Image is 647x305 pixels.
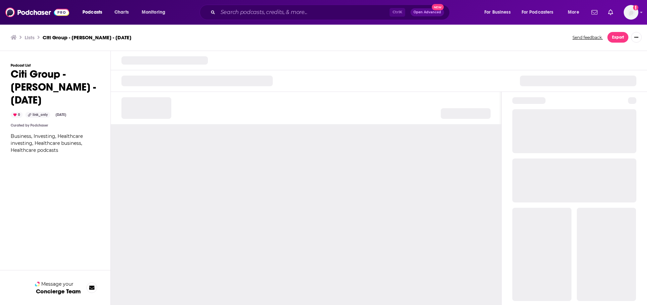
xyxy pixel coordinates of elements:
input: Search podcasts, credits, & more... [218,7,390,18]
button: open menu [517,7,563,18]
span: Podcasts [82,8,102,17]
button: Export [607,32,628,43]
span: Ctrl K [390,8,405,17]
a: Curated by Podchaser [11,123,48,128]
button: open menu [480,7,519,18]
span: More [568,8,579,17]
button: open menu [563,7,587,18]
h1: Citi Group - [PERSON_NAME] - [DATE] [11,68,100,107]
img: Podchaser - Follow, Share and Rate Podcasts [5,6,69,19]
div: Search podcasts, credits, & more... [206,5,456,20]
h3: Concierge Team [36,288,81,295]
span: Business, Investing, Healthcare investing, Healthcare business, Healthcare podcasts [11,133,83,153]
a: Charts [110,7,133,18]
button: Send feedback. [570,35,605,40]
h3: Podcast List [11,63,100,68]
button: Show profile menu [624,5,638,20]
span: Logged in as susannahgullette [624,5,638,20]
div: [DATE] [53,112,69,118]
a: Lists [25,34,35,41]
span: Message your [41,281,74,287]
h3: Citi Group - [PERSON_NAME] - [DATE] [43,34,131,41]
span: Charts [114,8,129,17]
button: Show More Button [631,32,642,43]
img: User Profile [624,5,638,20]
div: 0 [11,112,23,118]
button: open menu [137,7,174,18]
span: For Business [484,8,511,17]
span: Open Advanced [413,11,441,14]
svg: Add a profile image [633,5,638,10]
span: For Podcasters [522,8,554,17]
a: Show notifications dropdown [605,7,616,18]
span: Monitoring [142,8,165,17]
a: Show notifications dropdown [589,7,600,18]
button: Open AdvancedNew [410,8,444,16]
span: New [432,4,444,10]
div: link_only [25,112,50,118]
button: open menu [78,7,111,18]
